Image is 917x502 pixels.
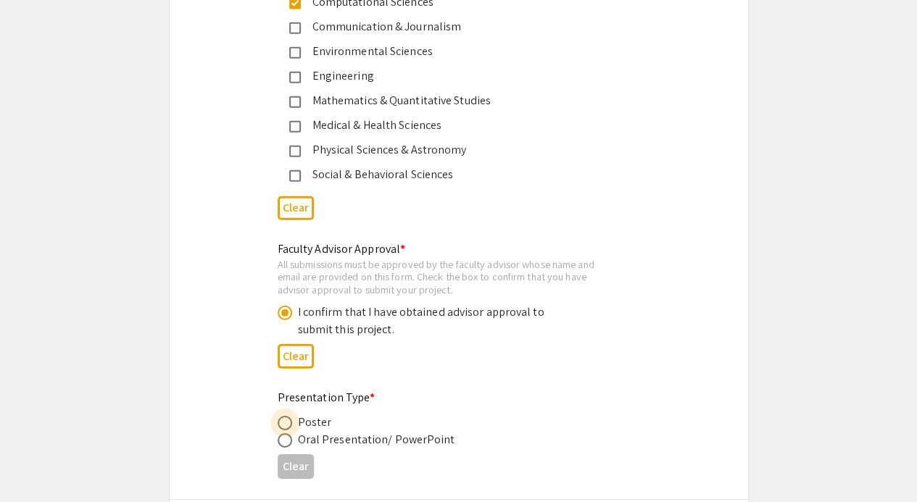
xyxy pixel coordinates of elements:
[301,18,605,35] div: Communication & Journalism
[278,258,617,296] div: All submissions must be approved by the faculty advisor whose name and email are provided on this...
[298,304,552,338] div: I confirm that I have obtained advisor approval to submit this project.
[278,454,314,478] button: Clear
[301,43,605,60] div: Environmental Sciences
[278,390,375,405] mat-label: Presentation Type
[301,117,605,134] div: Medical & Health Sciences
[278,344,314,368] button: Clear
[301,92,605,109] div: Mathematics & Quantitative Studies
[278,196,314,220] button: Clear
[298,414,332,431] div: Poster
[278,241,406,256] mat-label: Faculty Advisor Approval
[298,431,455,448] div: Oral Presentation/ PowerPoint
[301,141,605,159] div: Physical Sciences & Astronomy
[301,67,605,85] div: Engineering
[301,166,605,183] div: Social & Behavioral Sciences
[11,437,62,491] iframe: Chat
